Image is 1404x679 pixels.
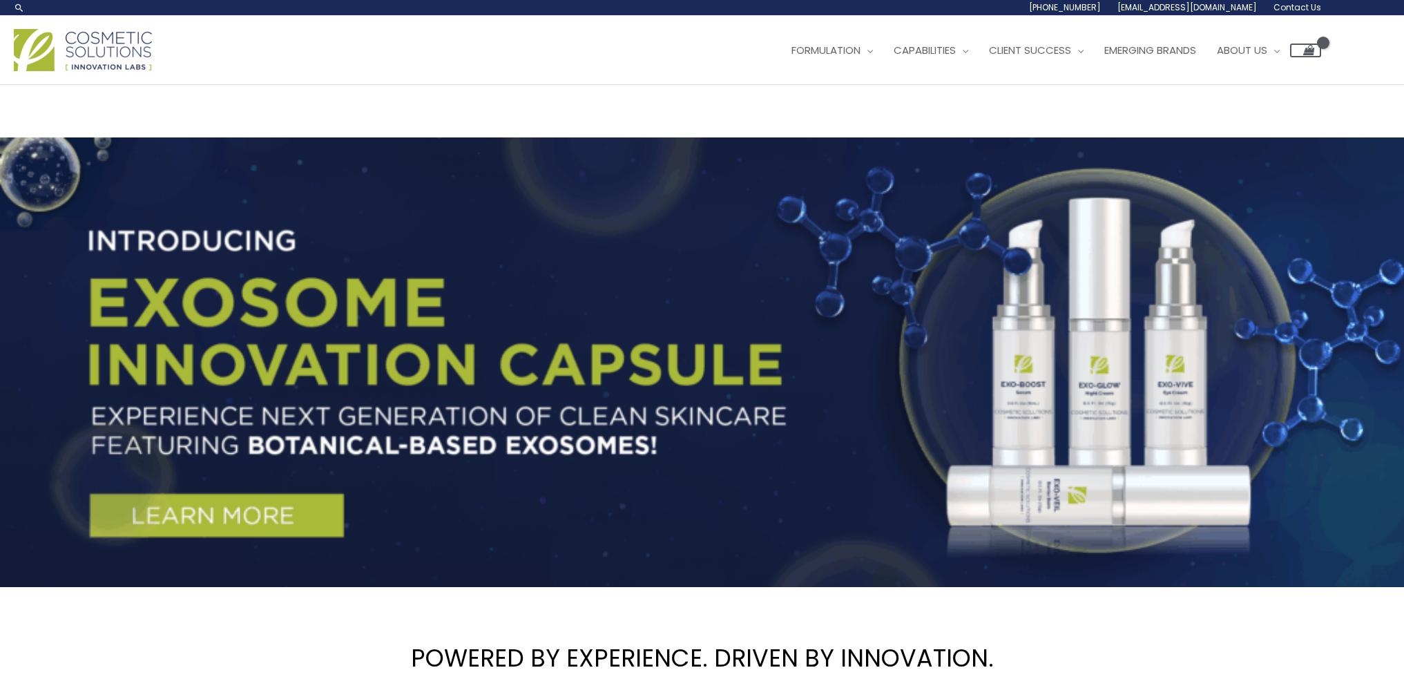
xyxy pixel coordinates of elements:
span: Formulation [791,43,860,57]
a: About Us [1206,30,1290,71]
a: Client Success [979,30,1094,71]
span: Capabilities [894,43,956,57]
span: Client Success [989,43,1071,57]
span: About Us [1217,43,1267,57]
a: Formulation [781,30,883,71]
nav: Site Navigation [771,30,1321,71]
span: [PHONE_NUMBER] [1029,1,1101,13]
a: Capabilities [883,30,979,71]
img: Cosmetic Solutions Logo [14,29,152,71]
span: Emerging Brands [1104,43,1196,57]
span: [EMAIL_ADDRESS][DOMAIN_NAME] [1117,1,1257,13]
a: Search icon link [14,2,25,13]
a: Emerging Brands [1094,30,1206,71]
a: View Shopping Cart, empty [1290,44,1321,57]
span: Contact Us [1273,1,1321,13]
